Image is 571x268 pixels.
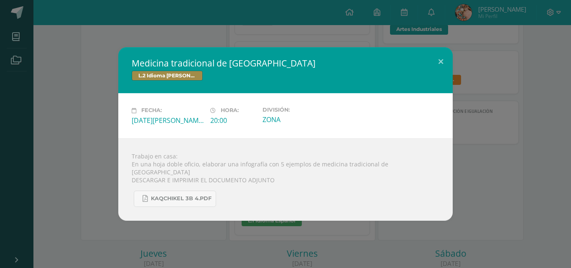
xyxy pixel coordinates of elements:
label: División: [263,107,334,113]
span: Hora: [221,107,239,114]
button: Close (Esc) [429,47,453,76]
h2: Medicina tradicional de [GEOGRAPHIC_DATA] [132,57,439,69]
span: L.2 Idioma [PERSON_NAME] [132,71,203,81]
span: KAQCHIKEL 3B 4.pdf [151,195,212,202]
span: Fecha: [141,107,162,114]
div: Trabajo en casa: En una hoja doble oficio, elaborar una infografía con 5 ejemplos de medicina tra... [118,138,453,221]
div: 20:00 [210,116,256,125]
div: ZONA [263,115,334,124]
a: KAQCHIKEL 3B 4.pdf [134,191,216,207]
div: [DATE][PERSON_NAME] [132,116,204,125]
